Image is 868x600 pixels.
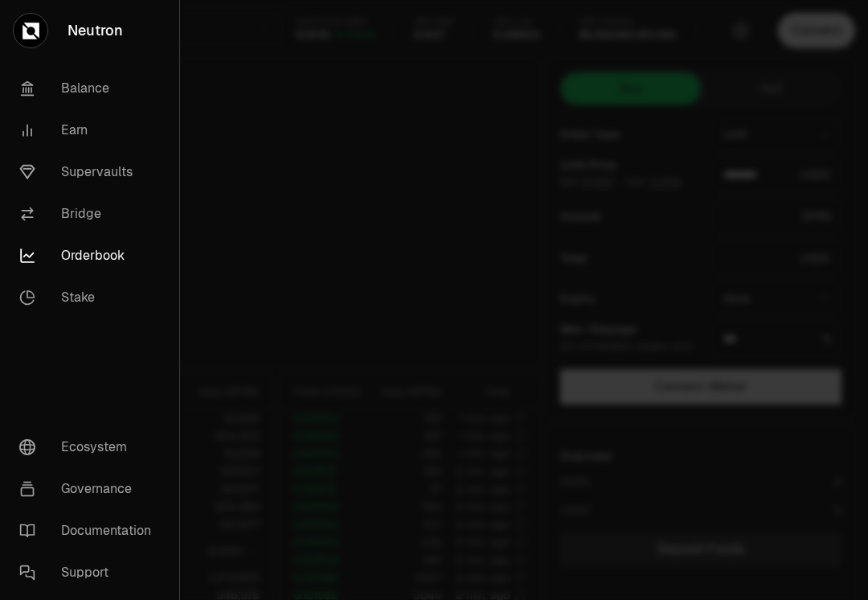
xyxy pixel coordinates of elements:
a: Support [6,552,173,594]
a: Governance [6,468,173,510]
a: Bridge [6,193,173,235]
a: Orderbook [6,235,173,277]
a: Earn [6,109,173,151]
a: Supervaults [6,151,173,193]
a: Documentation [6,510,173,552]
a: Stake [6,277,173,318]
a: Ecosystem [6,426,173,468]
a: Balance [6,68,173,109]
